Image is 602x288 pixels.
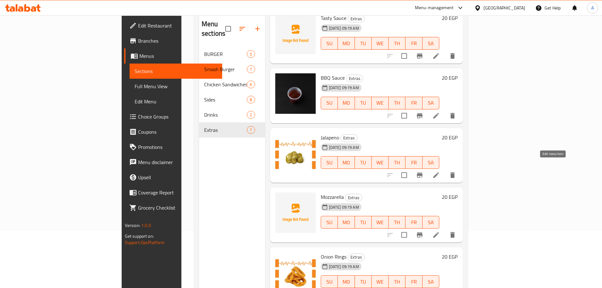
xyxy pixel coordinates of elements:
[275,133,316,174] img: Jalapeno
[247,111,255,119] div: items
[357,277,369,286] span: TU
[340,277,352,286] span: MO
[222,22,235,35] span: Select all sections
[345,194,362,201] div: Extras
[355,156,372,169] button: TU
[374,98,386,107] span: WE
[346,75,363,82] div: Extras
[326,204,362,210] span: [DATE] 09:19 AM
[391,277,403,286] span: TH
[247,65,255,73] div: items
[374,158,386,167] span: WE
[412,168,427,183] button: Branch-specific-item
[355,97,372,109] button: TU
[275,73,316,114] img: BBQ Sauce
[412,108,427,123] button: Branch-specific-item
[199,77,265,92] div: Chicken Sandwiches6
[340,39,352,48] span: MO
[247,112,254,118] span: 2
[338,97,355,109] button: MO
[138,158,217,166] span: Menu disclaimer
[340,98,352,107] span: MO
[199,46,265,62] div: BURGER5
[372,275,389,288] button: WE
[321,216,338,229] button: SU
[204,81,247,88] span: Chicken Sandwiches
[412,227,427,242] button: Branch-specific-item
[321,156,338,169] button: SU
[340,218,352,227] span: MO
[247,66,254,72] span: 7
[321,13,346,23] span: Tasty Sauce
[442,252,458,261] h6: 20 EGP
[247,97,254,103] span: 8
[348,254,364,261] span: Extras
[389,275,406,288] button: TH
[391,158,403,167] span: TH
[412,48,427,64] button: Branch-specific-item
[405,216,423,229] button: FR
[389,97,406,109] button: TH
[415,4,454,12] div: Menu-management
[391,218,403,227] span: TH
[391,98,403,107] span: TH
[125,238,165,247] a: Support.OpsPlatform
[442,14,458,22] h6: 20 EGP
[124,48,222,64] a: Menus
[321,37,338,50] button: SU
[389,37,406,50] button: TH
[389,216,406,229] button: TH
[348,15,365,22] div: Extras
[125,221,140,230] span: Version:
[326,144,362,150] span: [DATE] 09:19 AM
[199,62,265,77] div: Smash Burger7
[130,64,222,79] a: Sections
[372,97,389,109] button: WE
[408,39,420,48] span: FR
[275,14,316,54] img: Tasty Sauce
[374,218,386,227] span: WE
[326,264,362,270] span: [DATE] 09:19 AM
[124,170,222,185] a: Upsell
[124,155,222,170] a: Menu disclaimer
[338,275,355,288] button: MO
[138,204,217,211] span: Grocery Checklist
[348,15,364,22] span: Extras
[138,113,217,120] span: Choice Groups
[125,232,154,240] span: Get support on:
[326,25,362,31] span: [DATE] 09:19 AM
[275,193,316,233] img: Mozzarella
[247,81,255,88] div: items
[357,98,369,107] span: TU
[124,185,222,200] a: Coverage Report
[408,218,420,227] span: FR
[340,134,357,142] div: Extras
[408,98,420,107] span: FR
[124,18,222,33] a: Edit Restaurant
[204,111,247,119] span: Drinks
[425,218,437,227] span: SA
[405,37,423,50] button: FR
[204,126,247,134] span: Extras
[199,122,265,138] div: Extras7
[398,109,411,122] span: Select to update
[445,48,460,64] button: delete
[204,65,247,73] div: Smash Burger
[138,174,217,181] span: Upsell
[355,37,372,50] button: TU
[247,51,254,57] span: 5
[204,50,247,58] span: BURGER
[357,218,369,227] span: TU
[423,156,440,169] button: SA
[389,156,406,169] button: TH
[124,33,222,48] a: Branches
[247,126,255,134] div: items
[398,228,411,242] span: Select to update
[324,158,335,167] span: SU
[130,94,222,109] a: Edit Menu
[432,231,440,239] a: Edit menu item
[324,218,335,227] span: SU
